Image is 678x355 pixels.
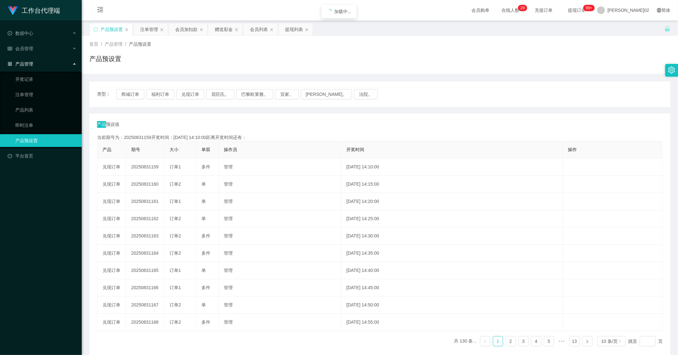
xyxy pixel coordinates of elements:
font: 充值订单 [535,8,553,13]
li: 向后 5 页 [557,336,567,346]
span: 单双 [201,147,210,152]
li: 13 [569,336,580,346]
span: / [101,42,102,47]
button: 巴黎欧莱雅。 [236,89,273,99]
li: 3 [518,336,529,346]
td: 20250831159 [126,158,164,176]
font: 提现订单 [568,8,586,13]
span: 单 [201,181,206,187]
td: 管理 [219,176,341,193]
td: 20250831167 [126,297,164,314]
button: 宜家。 [275,89,299,99]
a: 产品预设置 [15,134,77,147]
td: 兑现订单 [97,210,126,228]
img: logo.9652507e.png [8,6,18,15]
button: 法院。 [354,89,378,99]
a: 开奖记录 [15,73,77,86]
td: 兑现订单 [97,193,126,210]
i: 图标：左 [483,340,487,343]
td: 管理 [219,245,341,262]
sup: 1029 [583,5,595,11]
a: 1 [493,336,503,346]
td: 20250831166 [126,279,164,297]
span: 产品 [102,147,111,152]
li: 2 [506,336,516,346]
div: 提现列表 [285,23,303,35]
span: / [125,42,126,47]
p: 9 [523,5,525,11]
td: 20250831162 [126,210,164,228]
td: [DATE] 14:45:00 [341,279,563,297]
span: 首页 [89,42,98,47]
td: 兑现订单 [97,279,126,297]
span: 单 [201,199,206,204]
a: 4 [531,336,541,346]
h1: 工作台代理端 [22,0,60,21]
p: 2 [521,5,523,11]
td: 管理 [219,228,341,245]
td: 管理 [219,158,341,176]
i: 图标： AppStore-O [8,62,12,66]
span: 大小 [169,147,178,152]
a: 注单管理 [15,88,77,101]
td: 兑现订单 [97,297,126,314]
td: 兑现订单 [97,158,126,176]
td: [DATE] 14:50:00 [341,297,563,314]
span: 订单2 [169,320,181,325]
span: 订单2 [169,302,181,307]
td: 管理 [219,210,341,228]
button: 屈臣氏。 [206,89,234,99]
i: 图标: sync [94,27,98,32]
li: 共 130 条， [454,336,478,346]
span: 单 [201,302,206,307]
font: 在线人数 [501,8,519,13]
td: 兑现订单 [97,245,126,262]
td: 管理 [219,262,341,279]
i: 图标： 关闭 [305,28,309,32]
span: 多件 [201,251,210,256]
td: 20250831168 [126,314,164,331]
li: 下一页 [582,336,592,346]
button: 兑现订单 [176,89,204,99]
div: 注单管理 [140,23,158,35]
button: [PERSON_NAME]。 [301,89,352,99]
i: 图标： menu-fold [89,0,111,21]
span: 订单1 [169,285,181,290]
td: [DATE] 14:40:00 [341,262,563,279]
td: 20250831163 [126,228,164,245]
font: 数据中心 [15,31,33,36]
div: 会员加扣款 [175,23,198,35]
a: 2 [506,336,516,346]
span: 产品预设值 [97,121,119,128]
i: 图标： 关闭 [160,28,164,32]
div: 会员列表 [250,23,268,35]
td: 20250831164 [126,245,164,262]
span: 订单1 [169,199,181,204]
td: [DATE] 14:30:00 [341,228,563,245]
span: 单 [201,216,206,221]
span: 订单2 [169,181,181,187]
font: 简体 [661,8,670,13]
a: 工作台代理端 [8,8,60,13]
li: 上一页 [480,336,490,346]
li: 5 [544,336,554,346]
td: 兑现订单 [97,176,126,193]
a: 图标： 仪表板平台首页 [8,150,77,162]
div: 当前期号为：20250831159开奖时间：[DATE] 14:10:00距离开奖时间还有： [97,134,663,141]
span: 操作 [568,147,577,152]
i: 图标： 解锁 [665,26,670,32]
i: 图标： 关闭 [200,28,203,32]
span: 单 [201,268,206,273]
i: 图标： 向下 [618,339,622,344]
i: 图标： check-circle-o [8,31,12,35]
a: 即时注单 [15,119,77,132]
div: 跳至 页 [628,336,663,346]
td: [DATE] 14:10:00 [341,158,563,176]
span: 订单1 [169,268,181,273]
td: 20250831160 [126,176,164,193]
a: 3 [519,336,528,346]
span: 产品预设置 [129,42,151,47]
sup: 29 [518,5,527,11]
div: 赠送彩金 [215,23,233,35]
